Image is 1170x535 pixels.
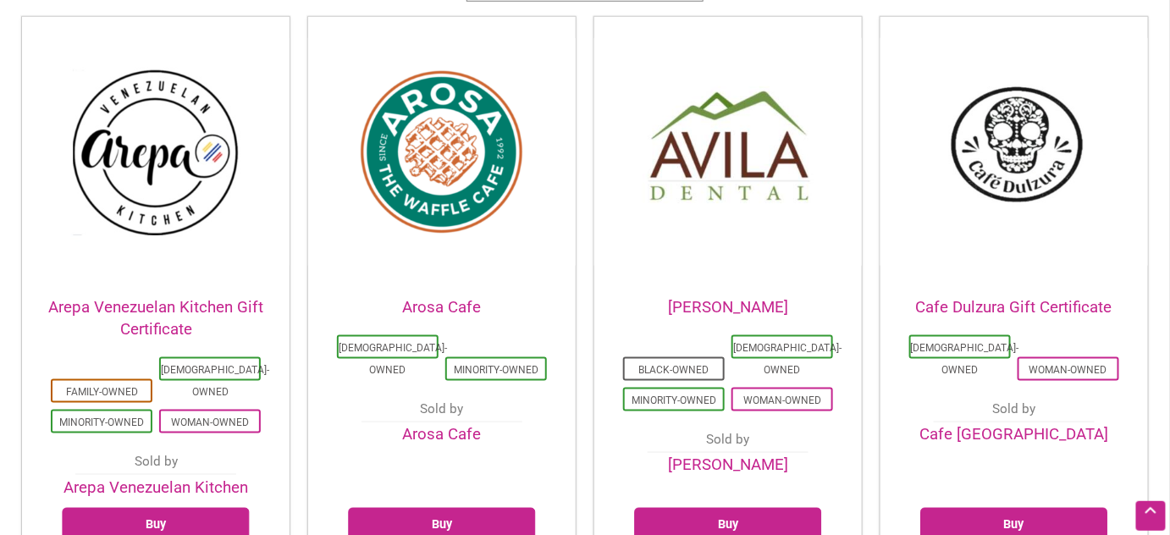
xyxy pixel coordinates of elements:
a: Minority-Owned [454,364,538,376]
a: Woman-Owned [1029,364,1107,376]
a: [PERSON_NAME] [594,146,862,318]
h2: Cafe Dulzura Gift Certificate [880,296,1148,318]
a: [PERSON_NAME] [668,455,788,474]
a: [DEMOGRAPHIC_DATA]-Owned [733,342,842,376]
a: [DEMOGRAPHIC_DATA]-Owned [339,342,447,376]
h2: Arosa Cafe [308,296,576,318]
a: Family-Owned [66,386,138,398]
img: Cafe Arosa [308,17,576,288]
a: Arepa Venezuelan Kitchen Gift Certificate [22,146,290,340]
img: Arepa Venezuelan Kitchen Gift Certificates [22,17,290,288]
a: [DEMOGRAPHIC_DATA]-Owned [161,364,269,398]
a: [DEMOGRAPHIC_DATA]-Owned [911,342,1019,376]
span: Sold by [135,454,178,469]
span: Sold by [992,401,1035,416]
a: Arosa Cafe [308,146,576,318]
a: Cafe Dulzura Gift Certificate [880,146,1148,318]
span: Sold by [706,432,749,447]
a: Cafe [GEOGRAPHIC_DATA] [919,425,1108,444]
img: Cafe Dulzura Gift Certificate [880,17,1148,288]
a: Minority-Owned [632,394,716,406]
a: Black-Owned [638,364,709,376]
h2: [PERSON_NAME] [594,296,862,318]
a: Woman-Owned [171,416,249,428]
a: Arosa Cafe [403,425,482,444]
div: Scroll Back to Top [1136,501,1166,531]
span: Sold by [421,401,464,416]
a: Arepa Venezuelan Kitchen [63,478,248,497]
a: Woman-Owned [743,394,821,406]
img: Avila Dental [594,17,862,288]
h2: Arepa Venezuelan Kitchen Gift Certificate [22,296,290,340]
a: Minority-Owned [59,416,144,428]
